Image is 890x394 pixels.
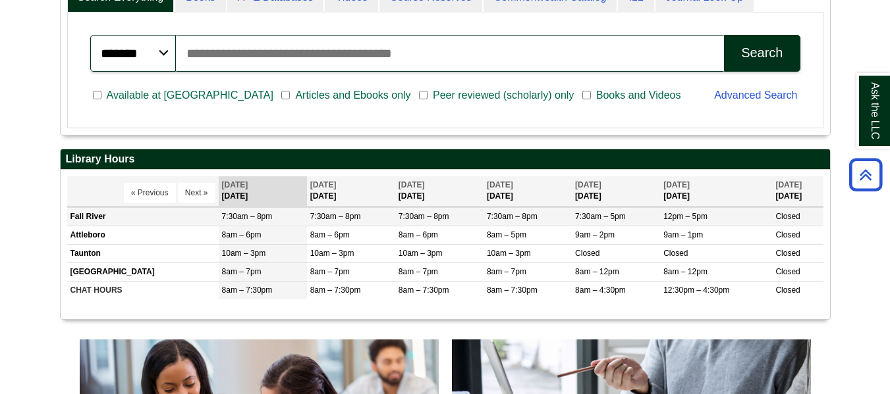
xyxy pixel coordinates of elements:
td: CHAT HOURS [67,282,219,300]
td: Taunton [67,244,219,262]
a: Back to Top [845,166,887,184]
span: Closed [775,285,800,295]
span: 8am – 5pm [487,230,526,239]
a: Advanced Search [714,89,797,101]
span: Closed [775,267,800,276]
th: [DATE] [395,176,484,206]
span: [DATE] [310,180,337,189]
span: 8am – 7:30pm [487,285,538,295]
span: Closed [663,249,688,258]
span: 10am – 3pm [487,249,531,258]
span: [DATE] [775,180,802,189]
span: 7:30am – 8pm [399,212,449,221]
span: [DATE] [487,180,513,189]
button: Next » [178,183,215,203]
th: [DATE] [572,176,660,206]
span: 8am – 12pm [663,267,708,276]
span: 8am – 7:30pm [399,285,449,295]
span: 8am – 7pm [487,267,526,276]
span: 8am – 7:30pm [222,285,273,295]
td: Fall River [67,207,219,226]
span: 8am – 6pm [222,230,262,239]
span: 9am – 1pm [663,230,703,239]
span: 8am – 7pm [310,267,350,276]
div: Search [741,45,783,61]
button: Search [724,35,800,72]
span: 8am – 4:30pm [575,285,626,295]
span: Closed [775,249,800,258]
span: 12pm – 5pm [663,212,708,221]
button: « Previous [124,183,176,203]
span: Articles and Ebooks only [290,87,416,103]
th: [DATE] [307,176,395,206]
span: 7:30am – 5pm [575,212,626,221]
input: Books and Videos [582,89,591,101]
h2: Library Hours [61,149,830,170]
span: Books and Videos [591,87,686,103]
span: 7:30am – 8pm [310,212,361,221]
th: [DATE] [660,176,772,206]
span: [DATE] [575,180,601,189]
span: [DATE] [222,180,248,189]
span: Closed [575,249,599,258]
span: 10am – 3pm [222,249,266,258]
span: Available at [GEOGRAPHIC_DATA] [101,87,279,103]
span: 8am – 6pm [399,230,438,239]
span: 8am – 7pm [399,267,438,276]
th: [DATE] [484,176,572,206]
span: 8am – 6pm [310,230,350,239]
span: 10am – 3pm [310,249,354,258]
span: Closed [775,230,800,239]
th: [DATE] [219,176,307,206]
input: Available at [GEOGRAPHIC_DATA] [93,89,101,101]
span: 10am – 3pm [399,249,443,258]
th: [DATE] [772,176,823,206]
input: Articles and Ebooks only [281,89,290,101]
span: Closed [775,212,800,221]
td: Attleboro [67,226,219,244]
span: Peer reviewed (scholarly) only [428,87,579,103]
span: [DATE] [663,180,690,189]
input: Peer reviewed (scholarly) only [419,89,428,101]
span: 8am – 7pm [222,267,262,276]
span: 8am – 7:30pm [310,285,361,295]
span: 7:30am – 8pm [222,212,273,221]
span: 9am – 2pm [575,230,615,239]
span: 8am – 12pm [575,267,619,276]
span: [DATE] [399,180,425,189]
span: 12:30pm – 4:30pm [663,285,729,295]
span: 7:30am – 8pm [487,212,538,221]
td: [GEOGRAPHIC_DATA] [67,263,219,282]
